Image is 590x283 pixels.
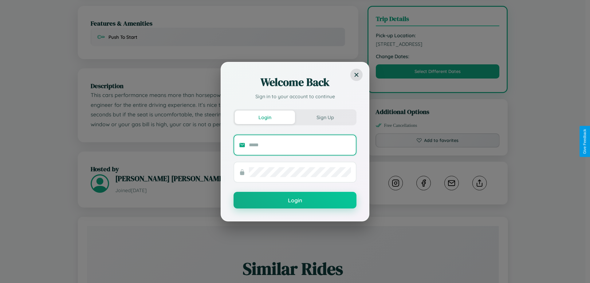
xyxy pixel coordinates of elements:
h2: Welcome Back [234,75,356,90]
div: Give Feedback [583,129,587,154]
button: Login [235,111,295,124]
p: Sign in to your account to continue [234,93,356,100]
button: Login [234,192,356,208]
button: Sign Up [295,111,355,124]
